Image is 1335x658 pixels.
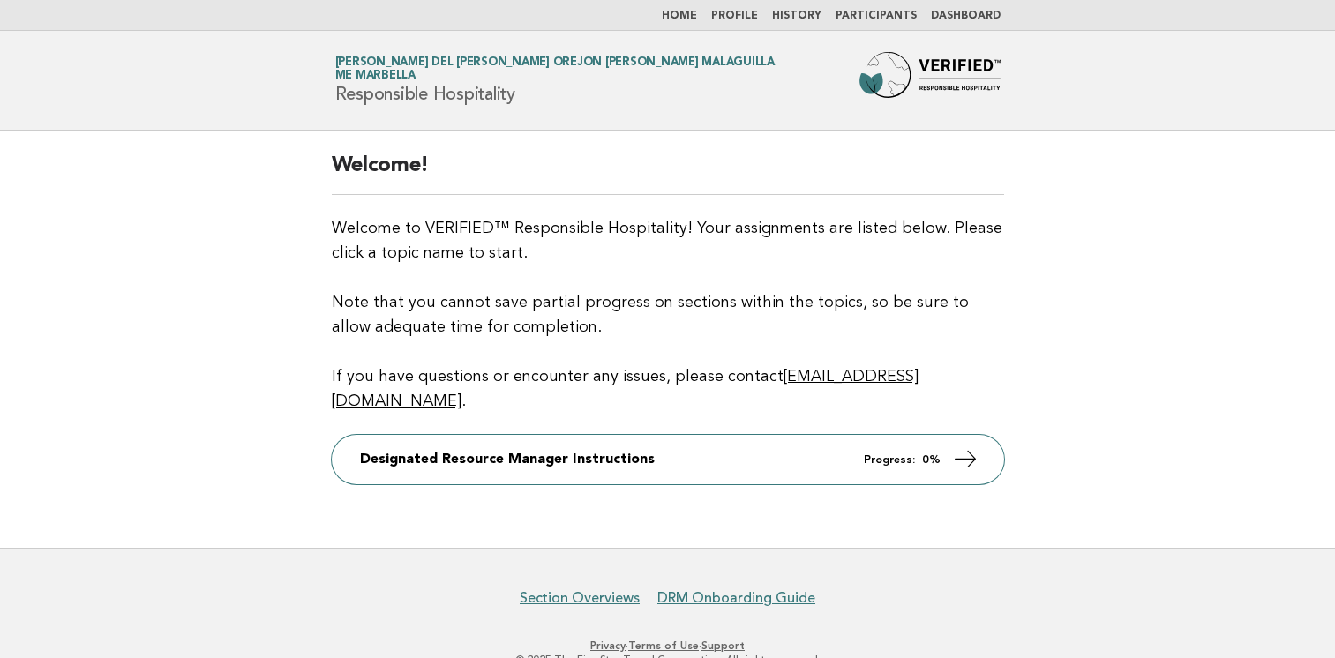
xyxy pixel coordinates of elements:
a: History [772,11,821,21]
a: [PERSON_NAME] DEL [PERSON_NAME] OREJON [PERSON_NAME] MALAGUILLAME Marbella [335,56,775,81]
a: Section Overviews [520,589,640,607]
p: · · [128,639,1208,653]
span: ME Marbella [335,71,416,82]
h1: Responsible Hospitality [335,57,775,103]
img: Forbes Travel Guide [859,52,1001,108]
strong: 0% [922,454,941,466]
a: Support [701,639,745,652]
a: Profile [711,11,758,21]
a: Designated Resource Manager Instructions Progress: 0% [332,435,1004,484]
h2: Welcome! [332,152,1004,195]
a: Dashboard [931,11,1001,21]
a: Participants [836,11,917,21]
a: Home [662,11,697,21]
p: Welcome to VERIFIED™ Responsible Hospitality! Your assignments are listed below. Please click a t... [332,216,1004,414]
a: Terms of Use [628,639,699,652]
em: Progress: [864,454,915,466]
a: Privacy [590,639,626,652]
a: DRM Onboarding Guide [657,589,815,607]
